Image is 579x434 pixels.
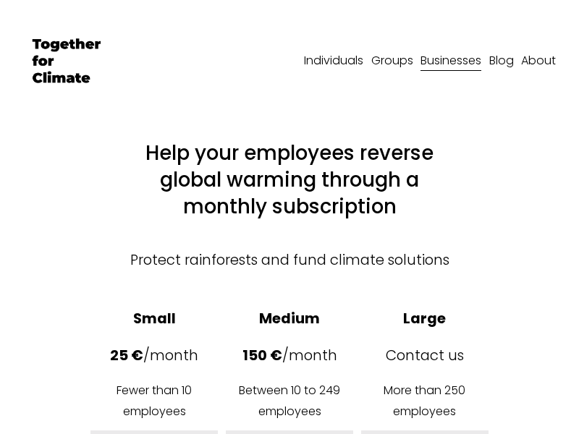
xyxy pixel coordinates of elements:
strong: 150 € [242,345,282,365]
a: About [521,49,556,72]
p: /month [226,343,353,369]
p: Between 10 to 249 employees [226,380,353,422]
strong: Large [403,308,446,328]
strong: Small [133,308,176,328]
p: Fewer than 10 employees [90,380,218,422]
strong: Medium [259,308,320,328]
a: Blog [489,49,514,72]
p: Contact us [361,343,489,369]
a: Businesses [420,49,481,72]
strong: 25 € [110,345,143,365]
p: Protect rainforests and fund climate solutions [114,247,466,273]
a: Groups [371,49,413,72]
p: /month [90,343,218,369]
img: Together for Climate [23,17,110,104]
a: Individuals [304,49,363,72]
p: More than 250 employees [361,380,489,422]
h3: Help your employees reverse global warming through a monthly subscription [136,140,444,220]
